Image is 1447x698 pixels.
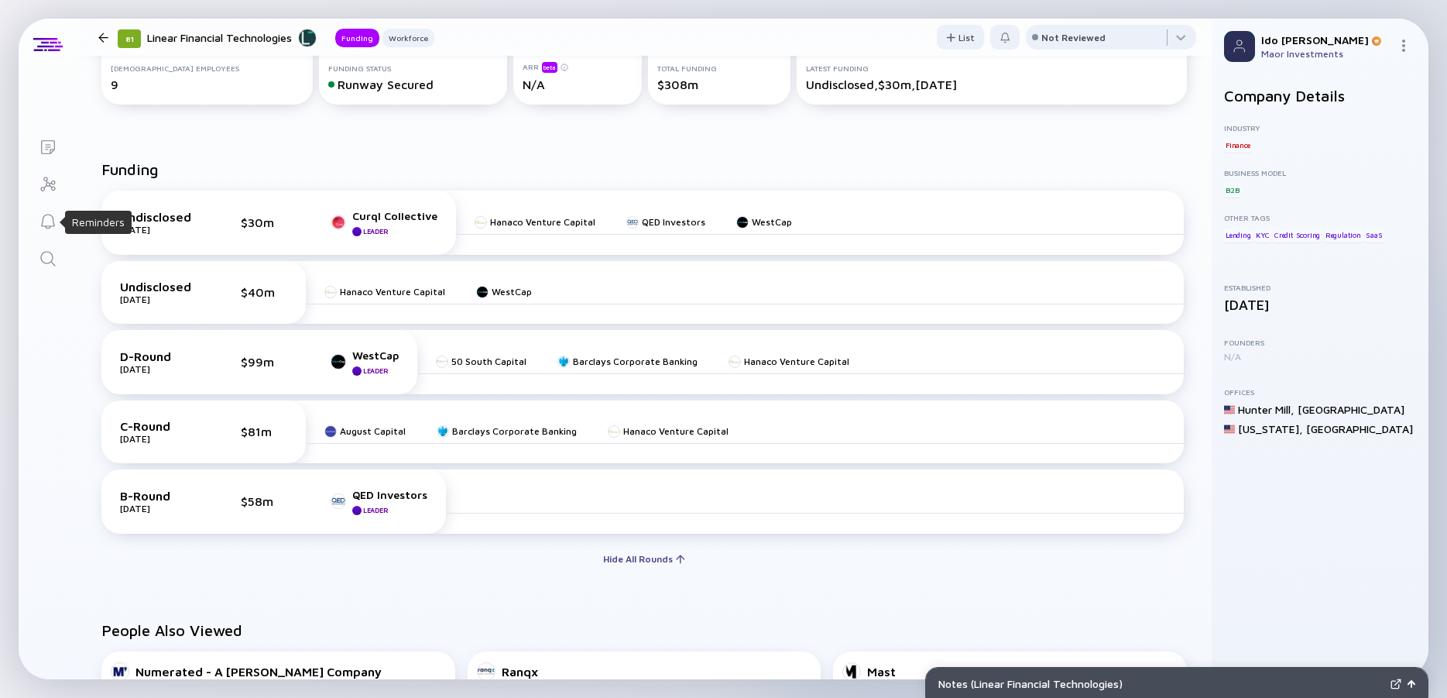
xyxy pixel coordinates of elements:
[328,64,498,73] div: Funding Status
[241,285,287,299] div: $40m
[111,64,303,73] div: [DEMOGRAPHIC_DATA] Employees
[19,239,77,276] a: Search
[382,30,434,46] div: Workforce
[1224,404,1235,415] img: United States Flag
[352,488,427,501] div: QED Investors
[118,29,141,48] div: 81
[1306,422,1413,435] div: [GEOGRAPHIC_DATA]
[736,216,792,228] a: WestCap
[937,25,984,50] button: List
[1224,182,1240,198] div: B2B
[1324,227,1363,242] div: Regulation
[594,547,694,571] div: Hide All Rounds
[1254,227,1270,242] div: KYC
[436,356,526,367] a: 50 South Capital
[1408,680,1415,688] img: Open Notes
[1224,338,1416,347] div: Founders
[120,363,197,375] div: [DATE]
[1224,424,1235,435] img: United States Flag
[1390,679,1401,689] img: Expand Notes
[120,224,197,236] div: [DATE]
[806,77,1178,91] div: Undisclosed, $30m, [DATE]
[1261,48,1391,60] div: Maor Investments
[1298,403,1404,416] div: [GEOGRAPHIC_DATA]
[120,489,197,503] div: B-Round
[542,62,557,73] div: beta
[382,29,434,47] button: Workforce
[352,209,437,222] div: Curql Collective
[363,366,388,375] div: Leader
[1273,227,1322,242] div: Credit Scoring
[626,216,705,228] a: QED Investors
[1224,123,1416,132] div: Industry
[452,425,577,437] div: Barclays Corporate Banking
[19,127,77,164] a: Lists
[867,665,896,679] div: Mast
[335,30,379,46] div: Funding
[120,433,197,445] div: [DATE]
[135,665,382,679] div: Numerated - A [PERSON_NAME] Company
[623,425,729,437] div: Hanaco Venture Capital
[241,425,287,438] div: $81m
[1224,168,1416,177] div: Business Model
[120,503,197,514] div: [DATE]
[101,621,1187,639] h2: People Also Viewed
[340,425,406,437] div: August Capital
[328,77,498,91] div: Runway Secured
[352,349,399,362] div: WestCap
[729,356,849,367] a: Hanaco Venture Capital
[363,506,388,514] div: Leader
[1364,227,1384,242] div: SaaS
[335,29,379,47] button: Funding
[573,356,698,367] div: Barclays Corporate Banking
[1224,387,1416,397] div: Offices
[1224,297,1416,313] div: [DATE]
[363,227,388,236] div: Leader
[557,356,698,367] a: Barclays Corporate Banking
[120,419,197,433] div: C-Round
[324,286,445,297] a: Hanaco Venture Capital
[120,280,197,294] div: Undisclosed
[1224,31,1255,62] img: Profile Picture
[19,164,77,201] a: Investor Map
[241,355,287,369] div: $99m
[111,77,303,91] div: 9
[475,216,595,228] a: Hanaco Venture Capital
[451,356,526,367] div: 50 South Capital
[642,216,705,228] div: QED Investors
[1261,33,1391,46] div: Ido [PERSON_NAME]
[241,494,287,508] div: $58m
[437,425,577,437] a: Barclays Corporate Banking
[120,210,197,224] div: Undisclosed
[19,201,77,239] a: Reminders
[120,294,197,305] div: [DATE]
[331,488,427,515] a: QED InvestorsLeader
[1224,213,1416,222] div: Other Tags
[331,209,437,236] a: Curql CollectiveLeader
[523,77,633,91] div: N/A
[120,349,197,363] div: D-Round
[523,61,633,73] div: ARR
[1224,87,1416,105] h2: Company Details
[1238,422,1303,435] div: [US_STATE] ,
[241,215,287,229] div: $30m
[331,349,399,376] a: WestCapLeader
[324,425,406,437] a: August Capital
[1224,351,1416,363] div: N/A
[657,64,781,73] div: Total Funding
[608,425,729,437] a: Hanaco Venture Capital
[502,665,538,679] div: Ranqx
[147,28,317,47] div: Linear Financial Technologies
[1397,40,1410,52] img: Menu
[72,215,125,230] div: Reminders
[490,216,595,228] div: Hanaco Venture Capital
[476,286,532,297] a: WestCap
[1224,137,1252,153] div: Finance
[806,64,1178,73] div: Latest Funding
[101,160,159,178] h2: Funding
[744,356,849,367] div: Hanaco Venture Capital
[1041,32,1106,43] div: Not Reviewed
[657,77,781,91] div: $308m
[752,216,792,228] div: WestCap
[340,286,445,297] div: Hanaco Venture Capital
